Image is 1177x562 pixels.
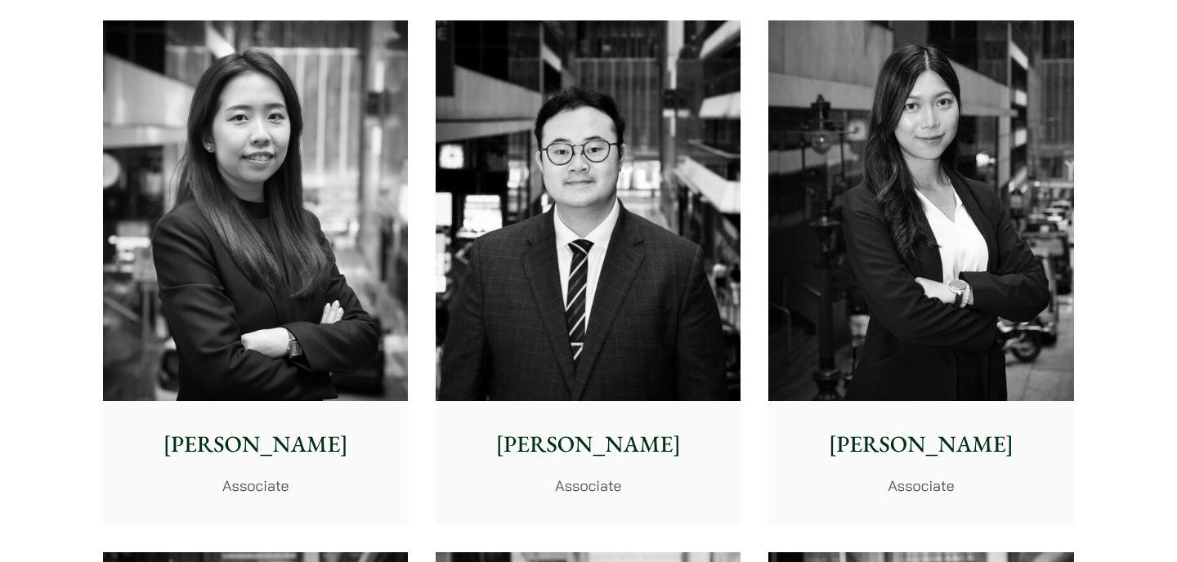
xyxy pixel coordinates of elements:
[449,475,727,497] p: Associate
[116,427,395,462] p: [PERSON_NAME]
[103,20,408,525] a: [PERSON_NAME] Associate
[781,475,1060,497] p: Associate
[116,475,395,497] p: Associate
[768,20,1073,402] img: Joanne Lam photo
[449,427,727,462] p: [PERSON_NAME]
[768,20,1073,525] a: Joanne Lam photo [PERSON_NAME] Associate
[436,20,741,525] a: [PERSON_NAME] Associate
[781,427,1060,462] p: [PERSON_NAME]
